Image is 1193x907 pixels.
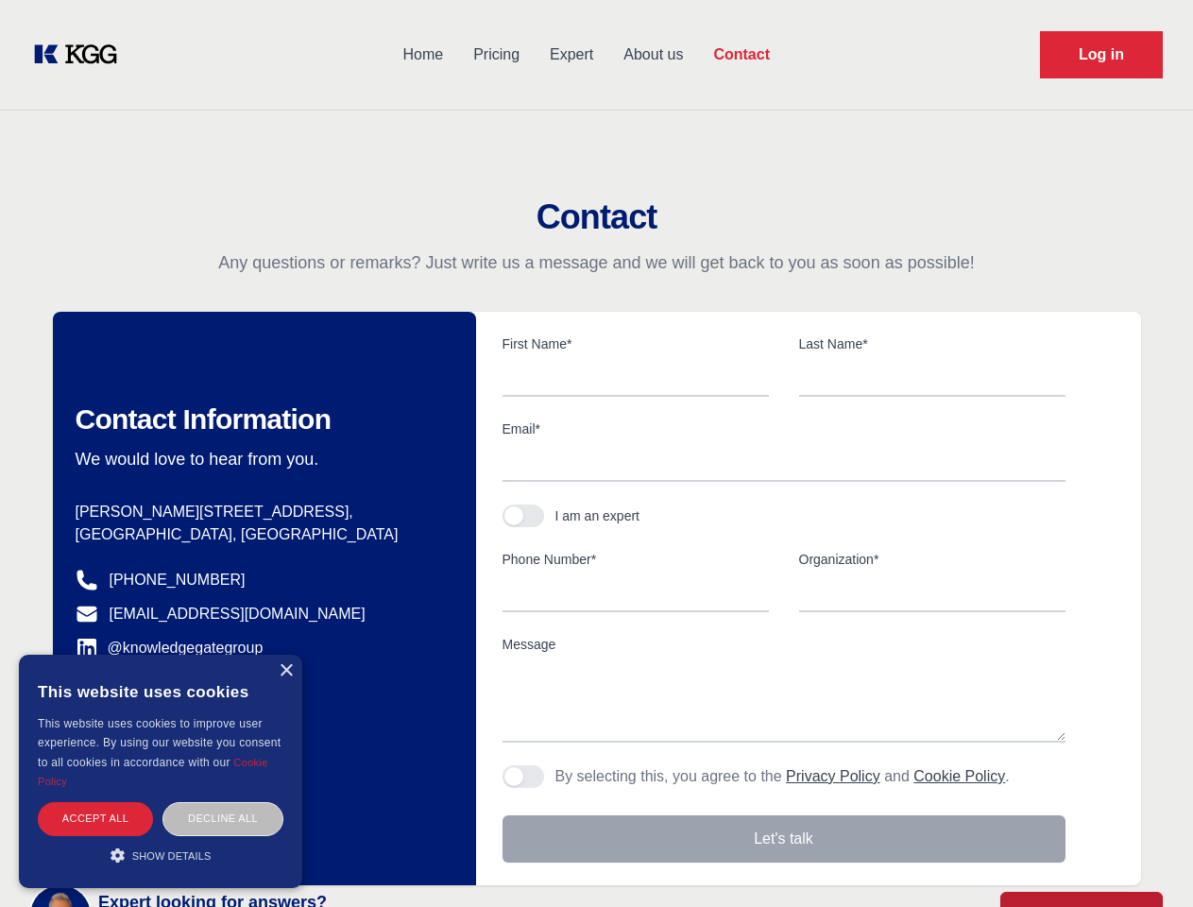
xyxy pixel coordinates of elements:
div: Show details [38,846,283,864]
a: [PHONE_NUMBER] [110,569,246,591]
p: We would love to hear from you. [76,448,446,471]
h2: Contact Information [76,402,446,436]
p: [GEOGRAPHIC_DATA], [GEOGRAPHIC_DATA] [76,523,446,546]
div: Accept all [38,802,153,835]
div: Close [279,664,293,678]
a: Request Demo [1040,31,1163,78]
iframe: Chat Widget [1099,816,1193,907]
p: By selecting this, you agree to the and . [555,765,1010,788]
a: Cookie Policy [38,757,268,787]
a: [EMAIL_ADDRESS][DOMAIN_NAME] [110,603,366,625]
div: This website uses cookies [38,669,283,714]
label: Organization* [799,550,1065,569]
a: Contact [698,30,785,79]
p: [PERSON_NAME][STREET_ADDRESS], [76,501,446,523]
p: Any questions or remarks? Just write us a message and we will get back to you as soon as possible! [23,251,1170,274]
a: KOL Knowledge Platform: Talk to Key External Experts (KEE) [30,40,132,70]
a: Cookie Policy [913,768,1005,784]
div: Decline all [162,802,283,835]
div: I am an expert [555,506,640,525]
label: Last Name* [799,334,1065,353]
h2: Contact [23,198,1170,236]
span: Show details [132,850,212,862]
button: Let's talk [503,815,1065,863]
label: Email* [503,419,1065,438]
a: Pricing [458,30,535,79]
label: First Name* [503,334,769,353]
a: Home [387,30,458,79]
a: About us [608,30,698,79]
label: Message [503,635,1065,654]
span: This website uses cookies to improve user experience. By using our website you consent to all coo... [38,717,281,769]
a: Expert [535,30,608,79]
a: Privacy Policy [786,768,880,784]
a: @knowledgegategroup [76,637,264,659]
label: Phone Number* [503,550,769,569]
